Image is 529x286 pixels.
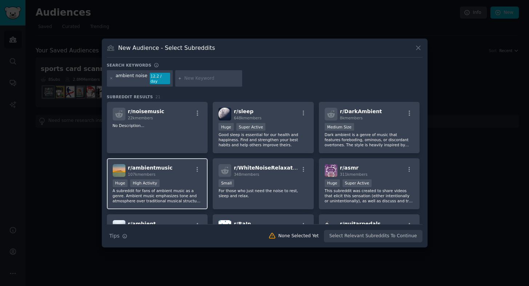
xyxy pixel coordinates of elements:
img: ambient [113,220,125,233]
span: Subreddit Results [107,94,153,99]
div: Super Active [236,123,266,131]
div: 12.2 / day [150,73,170,84]
span: 648k members [234,116,261,120]
div: None Selected Yet [278,233,319,239]
h3: New Audience - Select Subreddits [118,44,215,52]
span: r/ ambient [128,221,156,227]
img: RaIn [219,220,231,233]
span: r/ WhiteNoiseRelaxation [234,165,301,171]
span: 22k members [128,116,153,120]
div: Huge [325,179,340,187]
p: For those who just need the noise to rest, sleep and relax. [219,188,308,198]
input: New Keyword [184,75,240,82]
p: Good sleep is essential for our health and happiness. Find and strengthen your best habits and he... [219,132,308,147]
span: 21 [156,95,161,99]
span: 107k members [128,172,156,176]
span: r/ noisemusic [128,108,164,114]
p: No Description... [113,123,202,128]
div: High Activity [130,179,160,187]
span: r/ ambientmusic [128,165,173,171]
span: r/ guitarpedals [340,221,381,227]
span: 8k members [340,116,363,120]
h3: Search keywords [107,63,152,68]
p: Dark ambient is a genre of music that features foreboding, ominous, or discordant overtones. The ... [325,132,414,147]
img: sleep [219,108,231,120]
span: r/ RaIn [234,221,251,227]
span: Tips [109,232,120,240]
img: asmr [325,164,337,177]
p: A subreddit for fans of ambient music as a genre. Ambient music emphasizes tone and atmosphere ov... [113,188,202,203]
div: Huge [113,179,128,187]
span: r/ DarkAmbient [340,108,382,114]
div: Medium Size [325,123,354,131]
img: guitarpedals [325,220,337,233]
div: Small [219,179,234,187]
div: ambient noise [116,73,147,84]
img: ambientmusic [113,164,125,177]
p: This subreddit was created to share videos that elicit this sensation (either intentionally or un... [325,188,414,203]
span: 311k members [340,172,368,176]
span: 348 members [234,172,259,176]
div: Huge [219,123,234,131]
span: r/ sleep [234,108,253,114]
button: Tips [107,230,130,242]
div: Super Active [342,179,372,187]
span: r/ asmr [340,165,358,171]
